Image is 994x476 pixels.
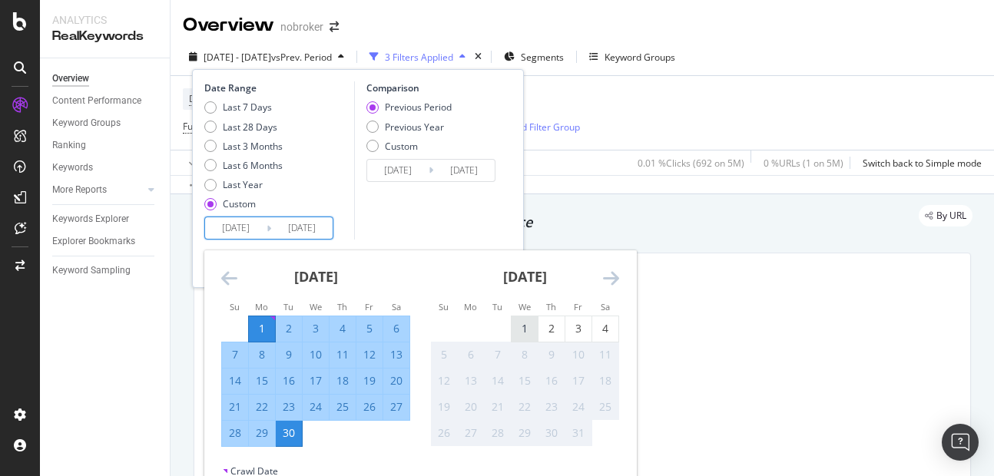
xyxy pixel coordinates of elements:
div: Last 28 Days [204,121,283,134]
td: Not available. Wednesday, October 8, 2025 [512,342,538,368]
div: 6 [458,347,484,362]
div: Last Year [204,178,283,191]
a: Ranking [52,137,159,154]
div: Custom [366,140,452,153]
div: RealKeywords [52,28,157,45]
td: Selected. Sunday, September 21, 2025 [222,394,249,420]
td: Not available. Friday, October 10, 2025 [565,342,592,368]
div: 28 [222,425,248,441]
div: 11 [330,347,356,362]
div: 23 [538,399,565,415]
div: 25 [592,399,618,415]
div: Last 6 Months [223,159,283,172]
div: 25 [330,399,356,415]
div: Overview [52,71,89,87]
small: We [519,301,531,312]
a: More Reports [52,182,144,198]
div: 22 [249,399,275,415]
td: Not available. Thursday, October 9, 2025 [538,342,565,368]
td: Choose Friday, October 3, 2025 as your check-in date. It’s available. [565,316,592,342]
small: Sa [392,301,401,312]
div: Comparison [366,81,500,94]
td: Selected. Tuesday, September 23, 2025 [276,394,303,420]
div: 30 [538,425,565,441]
div: 21 [222,399,248,415]
td: Selected. Monday, September 8, 2025 [249,342,276,368]
td: Selected. Thursday, September 25, 2025 [330,394,356,420]
td: Not available. Friday, October 17, 2025 [565,368,592,394]
div: 29 [249,425,275,441]
a: Keyword Groups [52,115,159,131]
small: Sa [601,301,610,312]
div: Custom [204,197,283,210]
td: Not available. Wednesday, October 22, 2025 [512,394,538,420]
div: 13 [458,373,484,388]
td: Not available. Monday, October 27, 2025 [458,420,485,446]
td: Selected. Wednesday, September 3, 2025 [303,316,330,342]
div: 1 [249,321,275,336]
td: Selected. Sunday, September 7, 2025 [222,342,249,368]
div: Keywords [52,160,93,176]
div: Last Year [223,178,263,191]
td: Choose Thursday, October 2, 2025 as your check-in date. It’s available. [538,316,565,342]
small: We [310,301,322,312]
div: 18 [330,373,356,388]
div: 3 [565,321,591,336]
td: Selected as end date. Tuesday, September 30, 2025 [276,420,303,446]
td: Selected. Friday, September 26, 2025 [356,394,383,420]
td: Selected. Tuesday, September 16, 2025 [276,368,303,394]
div: Switch back to Simple mode [863,157,982,170]
div: 20 [383,373,409,388]
td: Selected. Thursday, September 4, 2025 [330,316,356,342]
td: Selected. Friday, September 12, 2025 [356,342,383,368]
td: Not available. Saturday, October 25, 2025 [592,394,619,420]
div: 2 [538,321,565,336]
div: 27 [458,425,484,441]
div: Keyword Groups [52,115,121,131]
div: 3 Filters Applied [385,51,453,64]
td: Not available. Tuesday, October 14, 2025 [485,368,512,394]
div: Move backward to switch to the previous month. [221,269,237,288]
div: 17 [565,373,591,388]
button: Segments [498,45,570,69]
td: Not available. Monday, October 13, 2025 [458,368,485,394]
strong: [DATE] [294,267,338,286]
div: arrow-right-arrow-left [330,21,339,32]
td: Not available. Thursday, October 30, 2025 [538,420,565,446]
div: Last 3 Months [204,140,283,153]
div: 13 [383,347,409,362]
td: Selected. Wednesday, September 17, 2025 [303,368,330,394]
div: 19 [431,399,457,415]
button: Keyword Groups [583,45,681,69]
div: Date Range [204,81,350,94]
div: Keywords Explorer [52,211,129,227]
td: Not available. Friday, October 24, 2025 [565,394,592,420]
a: Content Performance [52,93,159,109]
div: 16 [276,373,302,388]
button: [DATE] - [DATE]vsPrev. Period [183,45,350,69]
span: [DATE] - [DATE] [204,51,271,64]
div: 7 [222,347,248,362]
span: Device [189,92,218,105]
div: 1 [512,321,538,336]
td: Not available. Monday, October 20, 2025 [458,394,485,420]
div: 5 [356,321,383,336]
a: Keyword Sampling [52,263,159,279]
div: Keyword Groups [605,51,675,64]
div: 24 [303,399,329,415]
td: Not available. Tuesday, October 28, 2025 [485,420,512,446]
td: Selected. Wednesday, September 10, 2025 [303,342,330,368]
div: 14 [222,373,248,388]
div: 27 [383,399,409,415]
td: Not available. Wednesday, October 29, 2025 [512,420,538,446]
div: Calendar [204,250,636,464]
a: Explorer Bookmarks [52,233,159,250]
div: 19 [356,373,383,388]
td: Not available. Thursday, October 16, 2025 [538,368,565,394]
button: Switch back to Simple mode [856,150,982,175]
td: Not available. Thursday, October 23, 2025 [538,394,565,420]
div: Open Intercom Messenger [942,424,979,461]
div: 9 [538,347,565,362]
span: By URL [936,211,966,220]
small: Tu [283,301,293,312]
